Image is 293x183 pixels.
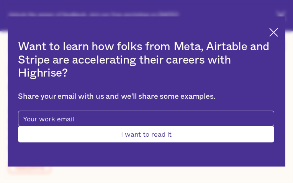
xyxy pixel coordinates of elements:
[18,92,274,101] div: Share your email with us and we'll share some examples.
[18,111,274,126] input: Your work email
[18,126,274,142] input: I want to read it
[18,111,274,142] form: pop-up-modal-form
[18,40,274,80] h2: Want to learn how folks from Meta, Airtable and Stripe are accelerating their careers with Highrise?
[269,28,278,37] img: Cross icon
